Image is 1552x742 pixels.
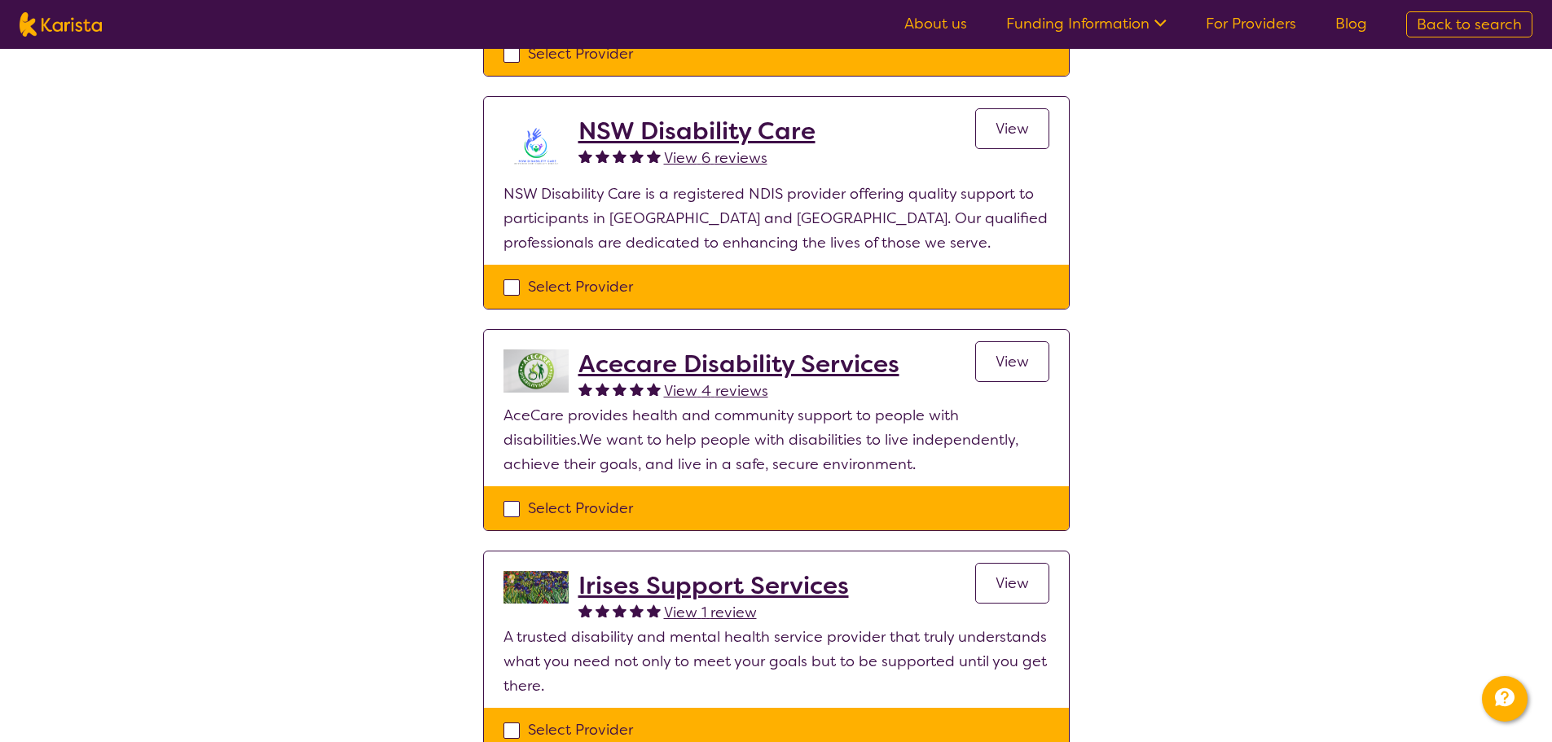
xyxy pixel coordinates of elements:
span: View 4 reviews [664,381,768,401]
span: View [996,573,1029,593]
p: A trusted disability and mental health service provider that truly understands what you need not ... [503,625,1049,698]
a: Blog [1335,14,1367,33]
a: About us [904,14,967,33]
a: NSW Disability Care [578,116,816,146]
img: fullstar [578,604,592,617]
button: Channel Menu [1482,676,1528,722]
a: For Providers [1206,14,1296,33]
img: fullstar [596,604,609,617]
a: View [975,563,1049,604]
a: Acecare Disability Services [578,349,899,379]
img: fullstar [647,382,661,396]
img: fullstar [647,604,661,617]
a: Irises Support Services [578,571,849,600]
a: View [975,341,1049,382]
p: AceCare provides health and community support to people with disabilities.We want to help people ... [503,403,1049,476]
img: fullstar [596,149,609,163]
span: View [996,119,1029,138]
a: View [975,108,1049,149]
img: Karista logo [20,12,102,37]
img: fullstar [613,604,627,617]
img: fifdclh21cdpqh6n8vkb.png [503,116,569,182]
img: fullstar [613,382,627,396]
img: fullstar [578,149,592,163]
img: fullstar [647,149,661,163]
img: fullstar [596,382,609,396]
img: fullstar [630,149,644,163]
span: View 6 reviews [664,148,767,168]
img: fullstar [630,382,644,396]
span: View [996,352,1029,371]
p: NSW Disability Care is a registered NDIS provider offering quality support to participants in [GE... [503,182,1049,255]
img: bveqlmrdxdvqu3rwwcov.jpg [503,571,569,604]
a: Funding Information [1006,14,1167,33]
a: View 6 reviews [664,146,767,170]
a: View 4 reviews [664,379,768,403]
span: View 1 review [664,603,757,622]
img: fullstar [578,382,592,396]
img: fullstar [613,149,627,163]
img: fullstar [630,604,644,617]
img: ygzmrtobtrewhewwniw4.jpg [503,349,569,393]
a: Back to search [1406,11,1532,37]
span: Back to search [1417,15,1522,34]
a: View 1 review [664,600,757,625]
